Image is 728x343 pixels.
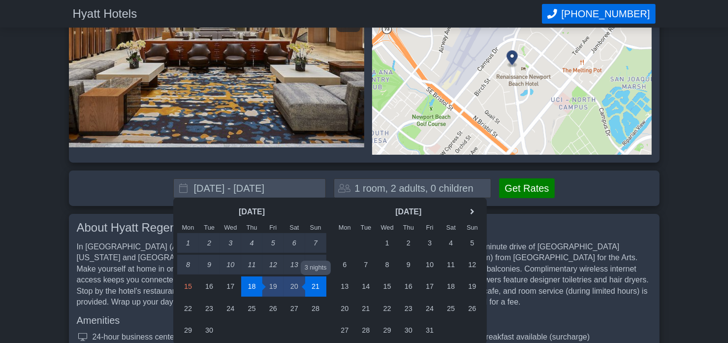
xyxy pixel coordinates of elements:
[441,233,462,253] div: 4
[462,225,483,231] div: Sun
[305,276,326,296] div: 21
[419,225,440,231] div: Fri
[377,320,398,340] div: 29
[199,204,305,220] header: [DATE]
[334,276,355,296] div: 13
[419,276,440,296] div: 17
[177,276,198,296] div: 15
[334,225,355,231] div: Mon
[284,276,305,296] div: 20
[355,204,462,220] header: [DATE]
[220,299,241,318] div: 24
[199,299,220,318] div: 23
[73,8,542,20] h1: Hyatt Hotels
[220,225,241,231] div: Wed
[499,178,554,198] button: Get Rates
[199,225,220,231] div: Tue
[398,233,419,253] div: 2
[262,276,284,296] div: 19
[177,299,198,318] div: 22
[465,333,652,341] div: Breakfast available (surcharge)
[355,299,377,318] div: 21
[262,233,284,253] div: 5
[284,225,305,231] div: Sat
[77,315,652,325] h3: Amenities
[462,276,483,296] div: 19
[262,255,284,274] div: 12
[173,178,326,198] input: Choose Dates
[241,276,262,296] div: 18
[241,225,262,231] div: Thu
[241,233,262,253] div: 4
[561,8,650,20] span: [PHONE_NUMBER]
[334,299,355,318] div: 20
[398,225,419,231] div: Thu
[355,225,377,231] div: Tue
[462,255,483,274] div: 12
[199,320,220,340] div: 30
[377,255,398,274] div: 8
[354,183,473,193] div: 1 room, 2 adults, 0 children
[441,255,462,274] div: 11
[334,255,355,274] div: 6
[465,205,479,219] a: next month
[77,241,652,308] div: In [GEOGRAPHIC_DATA] (Airport Area) In the heart of [GEOGRAPHIC_DATA], [GEOGRAPHIC_DATA] is withi...
[305,225,326,231] div: Sun
[419,320,440,340] div: 31
[241,255,262,274] div: 11
[77,222,652,234] h3: About Hyatt Regency [GEOGRAPHIC_DATA]
[377,299,398,318] div: 22
[334,320,355,340] div: 27
[419,299,440,318] div: 24
[542,4,655,24] button: Call
[462,233,483,253] div: 5
[199,276,220,296] div: 16
[398,255,419,274] div: 9
[284,233,305,253] div: 6
[305,255,326,274] div: 14
[398,320,419,340] div: 30
[355,320,377,340] div: 28
[441,299,462,318] div: 25
[284,299,305,318] div: 27
[441,225,462,231] div: Sat
[462,299,483,318] div: 26
[177,320,198,340] div: 29
[305,299,326,318] div: 28
[177,255,198,274] div: 8
[220,233,241,253] div: 3
[177,233,198,253] div: 1
[284,255,305,274] div: 13
[377,276,398,296] div: 15
[419,233,440,253] div: 3
[177,225,198,231] div: Mon
[398,276,419,296] div: 16
[398,299,419,318] div: 23
[199,255,220,274] div: 9
[220,276,241,296] div: 17
[377,233,398,253] div: 1
[355,276,377,296] div: 14
[220,255,241,274] div: 10
[199,233,220,253] div: 2
[262,299,284,318] div: 26
[441,276,462,296] div: 18
[355,255,377,274] div: 7
[77,333,263,341] div: 24-hour business center
[377,225,398,231] div: Wed
[419,255,440,274] div: 10
[241,299,262,318] div: 25
[305,233,326,253] div: 7
[262,225,284,231] div: Fri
